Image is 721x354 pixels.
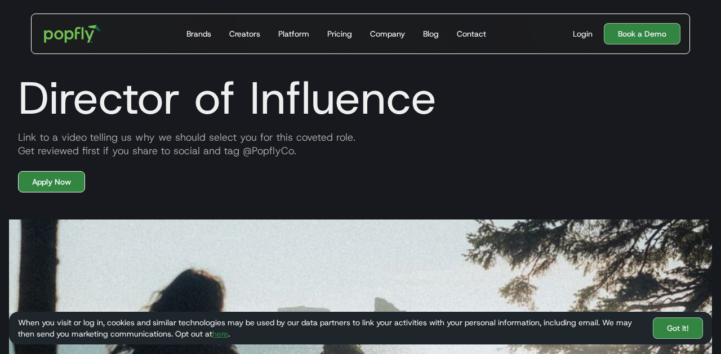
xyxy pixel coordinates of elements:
[568,28,597,39] a: Login
[18,171,85,192] a: Apply Now
[229,28,260,39] div: Creators
[225,14,265,53] a: Creators
[604,23,680,44] a: Book a Demo
[457,28,486,39] div: Contact
[327,28,352,39] div: Pricing
[423,28,439,39] div: Blog
[9,131,712,158] div: Link to a video telling us why we should select you for this coveted role. Get reviewed first if ...
[653,317,703,339] a: Got It!
[274,14,314,53] a: Platform
[9,71,712,125] h1: Director of Influence
[186,28,211,39] div: Brands
[370,28,405,39] div: Company
[182,14,216,53] a: Brands
[452,14,491,53] a: Contact
[323,14,357,53] a: Pricing
[278,28,309,39] div: Platform
[212,329,228,339] a: here
[573,28,593,39] div: Login
[419,14,443,53] a: Blog
[366,14,410,53] a: Company
[36,17,109,51] a: home
[18,317,644,339] div: When you visit or log in, cookies and similar technologies may be used by our data partners to li...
